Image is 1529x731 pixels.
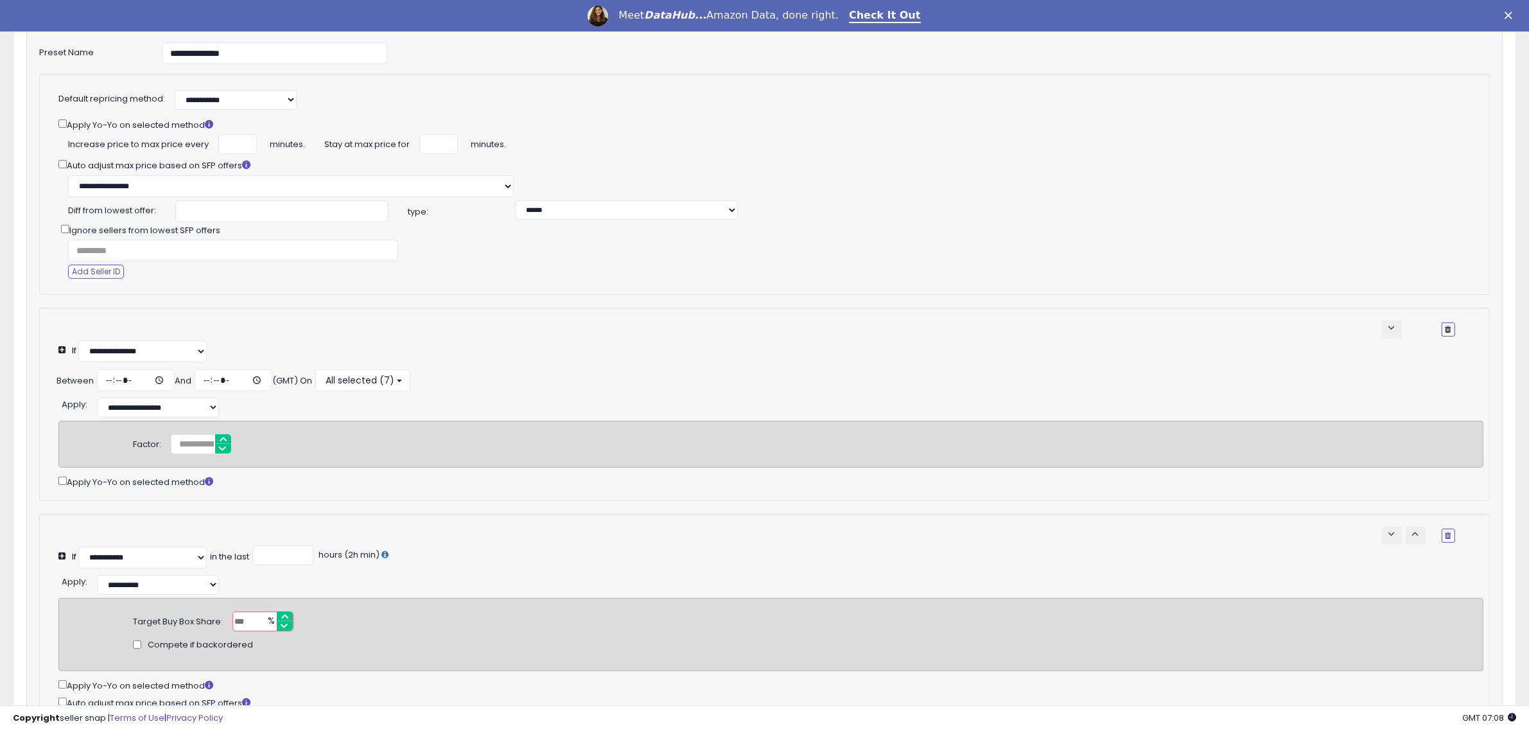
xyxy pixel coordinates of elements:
span: Increase price to max price every [68,134,209,151]
button: keyboard_arrow_up [1406,527,1426,545]
span: keyboard_arrow_up [1410,528,1422,540]
a: Terms of Use [110,712,164,724]
div: seller snap | | [13,712,223,725]
div: Target Buy Box Share: [133,612,223,628]
div: And [175,375,191,387]
button: keyboard_arrow_down [1382,321,1402,339]
span: hours (2h min) [317,549,380,561]
span: All selected (7) [324,374,394,387]
div: (GMT) On [272,375,312,387]
label: Default repricing method: [58,93,165,105]
div: : [62,394,87,411]
div: Close [1505,12,1517,19]
span: keyboard_arrow_down [1386,322,1398,334]
span: type: [398,206,514,218]
a: Privacy Policy [166,712,223,724]
i: Remove Condition [1446,532,1451,540]
div: : [62,572,87,588]
div: Ignore sellers from lowest SFP offers [49,222,756,236]
button: All selected (7) [315,369,410,391]
span: Compete if backordered [148,639,253,651]
img: Profile image for Georgie [588,6,608,26]
div: Apply Yo-Yo on selected method [58,117,1455,131]
span: keyboard_arrow_down [1386,528,1398,540]
div: Auto adjust max price based on SFP offers [58,157,1455,172]
span: Stay at max price for [324,134,410,151]
span: Apply [62,398,85,410]
div: Apply Yo-Yo on selected method [58,474,1483,488]
div: Between [57,375,94,387]
button: Add Seller ID [68,265,124,279]
div: Auto adjust max price based on SFP offers [58,695,1483,709]
label: Preset Name [30,42,152,59]
i: DataHub... [644,9,706,21]
span: minutes. [471,134,506,151]
div: Factor: [133,434,161,451]
strong: Copyright [13,712,60,724]
span: Diff from lowest offer: [68,200,156,217]
div: in the last [210,551,249,563]
span: Apply [62,576,85,588]
span: % [260,612,281,631]
div: Apply Yo-Yo on selected method [58,678,1483,692]
div: Meet Amazon Data, done right. [618,9,839,22]
span: 2025-10-7 07:08 GMT [1462,712,1516,724]
button: keyboard_arrow_down [1382,527,1402,545]
span: minutes. [270,134,305,151]
a: Check It Out [849,9,921,23]
i: Remove Condition [1446,326,1451,333]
